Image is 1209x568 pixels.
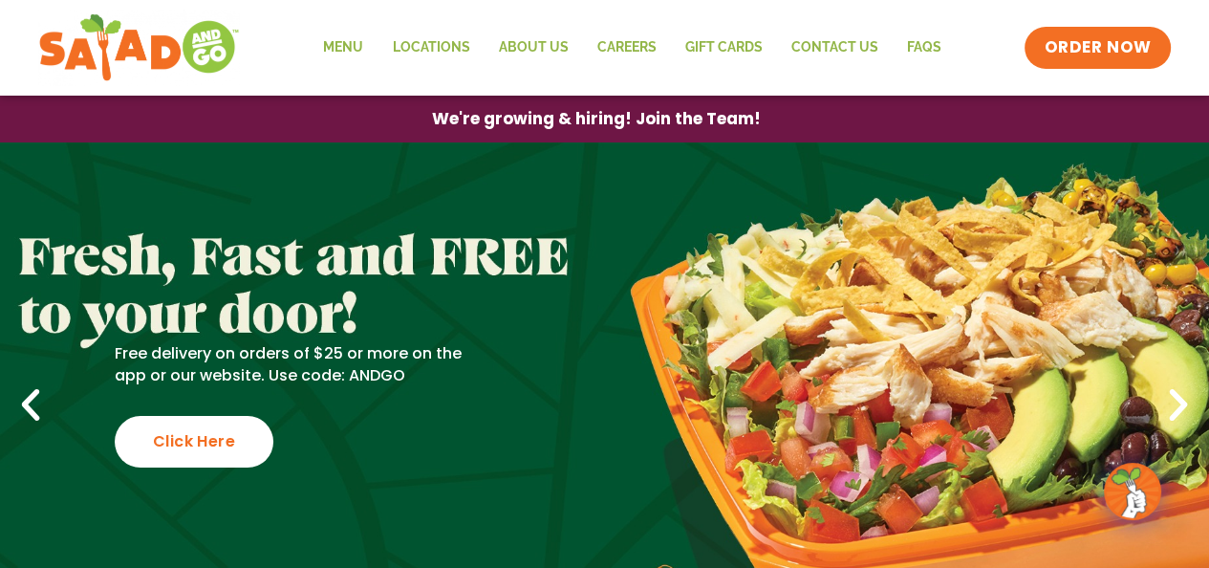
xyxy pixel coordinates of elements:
[484,26,582,70] a: About Us
[776,26,892,70] a: Contact Us
[10,384,52,426] div: Previous slide
[1025,27,1170,69] a: ORDER NOW
[1157,384,1199,426] div: Next slide
[309,26,378,70] a: Menu
[892,26,955,70] a: FAQs
[378,26,484,70] a: Locations
[309,26,955,70] nav: Menu
[582,26,670,70] a: Careers
[432,111,761,127] span: We're growing & hiring! Join the Team!
[670,26,776,70] a: GIFT CARDS
[1044,36,1151,59] span: ORDER NOW
[1106,465,1159,518] img: wpChatIcon
[115,343,476,386] p: Free delivery on orders of $25 or more on the app or our website. Use code: ANDGO
[403,97,789,142] a: We're growing & hiring! Join the Team!
[38,10,240,86] img: new-SAG-logo-768×292
[115,416,273,468] div: Click Here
